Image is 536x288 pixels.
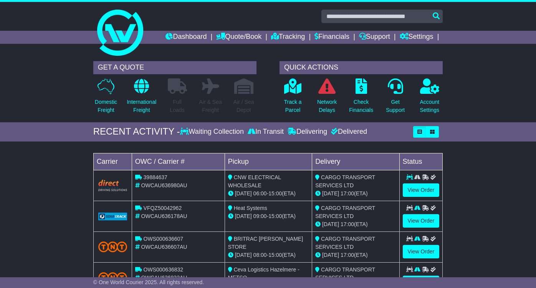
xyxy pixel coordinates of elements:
[144,266,184,273] span: OWS000636832
[400,31,433,44] a: Settings
[341,190,354,196] span: 17:00
[98,180,127,191] img: Direct.png
[322,190,339,196] span: [DATE]
[141,213,187,219] span: OWCAU636178AU
[95,98,117,114] p: Domestic Freight
[315,190,396,198] div: (ETA)
[235,190,252,196] span: [DATE]
[127,98,156,114] p: International Freight
[253,252,267,258] span: 08:00
[141,244,187,250] span: OWCAU636607AU
[349,98,373,114] p: Check Financials
[126,78,157,118] a: InternationalFreight
[235,252,252,258] span: [DATE]
[228,212,309,220] div: - (ETA)
[233,98,254,114] p: Air / Sea Depot
[93,153,132,170] td: Carrier
[403,245,440,258] a: View Order
[225,153,312,170] td: Pickup
[312,153,399,170] td: Delivery
[349,78,374,118] a: CheckFinancials
[329,128,367,136] div: Delivered
[253,190,267,196] span: 06:00
[359,31,390,44] a: Support
[180,128,246,136] div: Waiting Collection
[315,174,375,188] span: CARGO TRANSPORT SERVICES LTD
[228,236,303,250] span: BRITRAC [PERSON_NAME] STORE
[317,78,337,118] a: NetworkDelays
[141,275,187,281] span: OWCAU636832AU
[165,31,207,44] a: Dashboard
[283,78,302,118] a: Track aParcel
[228,190,309,198] div: - (ETA)
[94,78,117,118] a: DomesticFreight
[341,221,354,227] span: 17:00
[144,174,167,180] span: 39884637
[315,266,375,281] span: CARGO TRANSPORT SERVICES LTD
[228,266,299,281] span: Ceva Logistics Hazelmere - METSO
[315,220,396,228] div: (ETA)
[228,251,309,259] div: - (ETA)
[399,153,443,170] td: Status
[403,183,440,197] a: View Order
[268,213,282,219] span: 15:00
[268,190,282,196] span: 15:00
[385,78,405,118] a: GetSupport
[420,98,439,114] p: Account Settings
[341,252,354,258] span: 17:00
[132,153,225,170] td: OWC / Carrier #
[315,236,375,250] span: CARGO TRANSPORT SERVICES LTD
[317,98,337,114] p: Network Delays
[168,98,187,114] p: Full Loads
[403,214,440,228] a: View Order
[93,279,204,285] span: © One World Courier 2025. All rights reserved.
[93,61,256,74] div: GET A QUOTE
[93,126,180,137] div: RECENT ACTIVITY -
[268,252,282,258] span: 15:00
[246,128,286,136] div: In Transit
[386,98,405,114] p: Get Support
[98,272,127,283] img: TNT_Domestic.png
[253,213,267,219] span: 09:00
[314,31,349,44] a: Financials
[98,213,127,220] img: GetCarrierServiceLogo
[235,213,252,219] span: [DATE]
[286,128,329,136] div: Delivering
[271,31,305,44] a: Tracking
[315,251,396,259] div: (ETA)
[280,61,443,74] div: QUICK ACTIONS
[144,236,184,242] span: OWS000636607
[228,174,281,188] span: CNW ELECTRICAL WHOLESALE
[144,205,182,211] span: VFQZ50042962
[284,98,301,114] p: Track a Parcel
[199,98,222,114] p: Air & Sea Freight
[234,205,267,211] span: Heat Systems
[216,31,261,44] a: Quote/Book
[419,78,440,118] a: AccountSettings
[98,241,127,252] img: TNT_Domestic.png
[322,221,339,227] span: [DATE]
[141,182,187,188] span: OWCAU636980AU
[322,252,339,258] span: [DATE]
[315,205,375,219] span: CARGO TRANSPORT SERVICES LTD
